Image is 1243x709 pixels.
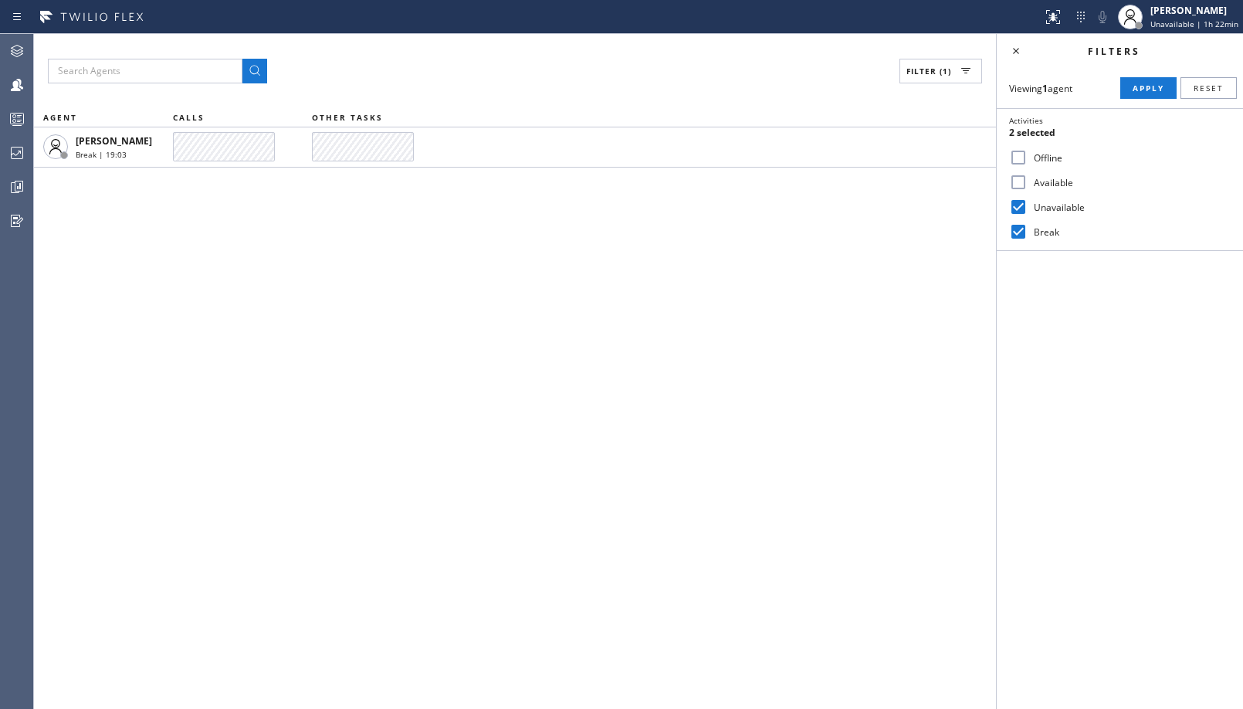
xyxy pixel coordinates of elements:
[1009,126,1055,139] span: 2 selected
[1194,83,1224,93] span: Reset
[1133,83,1164,93] span: Apply
[76,149,127,160] span: Break | 19:03
[906,66,951,76] span: Filter (1)
[1028,176,1231,189] label: Available
[1092,6,1113,28] button: Mute
[48,59,242,83] input: Search Agents
[43,112,77,123] span: AGENT
[1150,4,1238,17] div: [PERSON_NAME]
[1028,151,1231,165] label: Offline
[1028,226,1231,239] label: Break
[1042,82,1048,95] strong: 1
[1120,77,1177,99] button: Apply
[1009,82,1072,95] span: Viewing agent
[76,134,152,148] span: [PERSON_NAME]
[1009,115,1231,126] div: Activities
[312,112,383,123] span: OTHER TASKS
[1150,19,1238,29] span: Unavailable | 1h 22min
[1088,45,1140,58] span: Filters
[1028,201,1231,214] label: Unavailable
[173,112,205,123] span: CALLS
[1180,77,1237,99] button: Reset
[899,59,982,83] button: Filter (1)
